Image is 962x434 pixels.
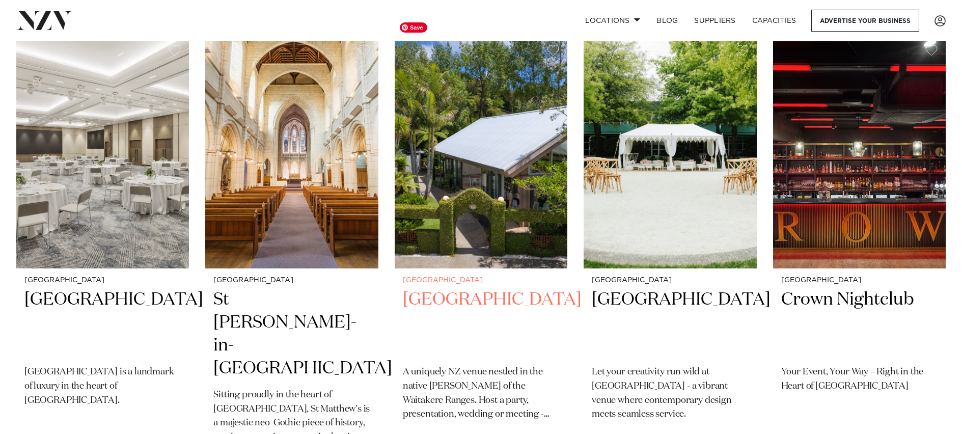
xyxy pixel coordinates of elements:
h2: Crown Nightclub [781,288,938,357]
p: Let your creativity run wild at [GEOGRAPHIC_DATA] - a vibrant venue where contemporary design mee... [592,365,748,422]
span: Save [400,22,427,33]
a: SUPPLIERS [686,10,744,32]
a: BLOG [648,10,686,32]
small: [GEOGRAPHIC_DATA] [213,277,370,284]
a: Locations [577,10,648,32]
h2: [GEOGRAPHIC_DATA] [24,288,181,357]
a: Advertise your business [811,10,919,32]
small: [GEOGRAPHIC_DATA] [592,277,748,284]
h2: St [PERSON_NAME]-in-[GEOGRAPHIC_DATA] [213,288,370,380]
p: [GEOGRAPHIC_DATA] is a landmark of luxury in the heart of [GEOGRAPHIC_DATA]. [24,365,181,408]
p: Your Event, Your Way – Right in the Heart of [GEOGRAPHIC_DATA] [781,365,938,394]
small: [GEOGRAPHIC_DATA] [403,277,559,284]
h2: [GEOGRAPHIC_DATA] [403,288,559,357]
a: Capacities [744,10,805,32]
h2: [GEOGRAPHIC_DATA] [592,288,748,357]
small: [GEOGRAPHIC_DATA] [781,277,938,284]
p: A uniquely NZ venue nestled in the native [PERSON_NAME] of the Waitakere Ranges. Host a party, pr... [403,365,559,422]
small: [GEOGRAPHIC_DATA] [24,277,181,284]
img: nzv-logo.png [16,11,72,30]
